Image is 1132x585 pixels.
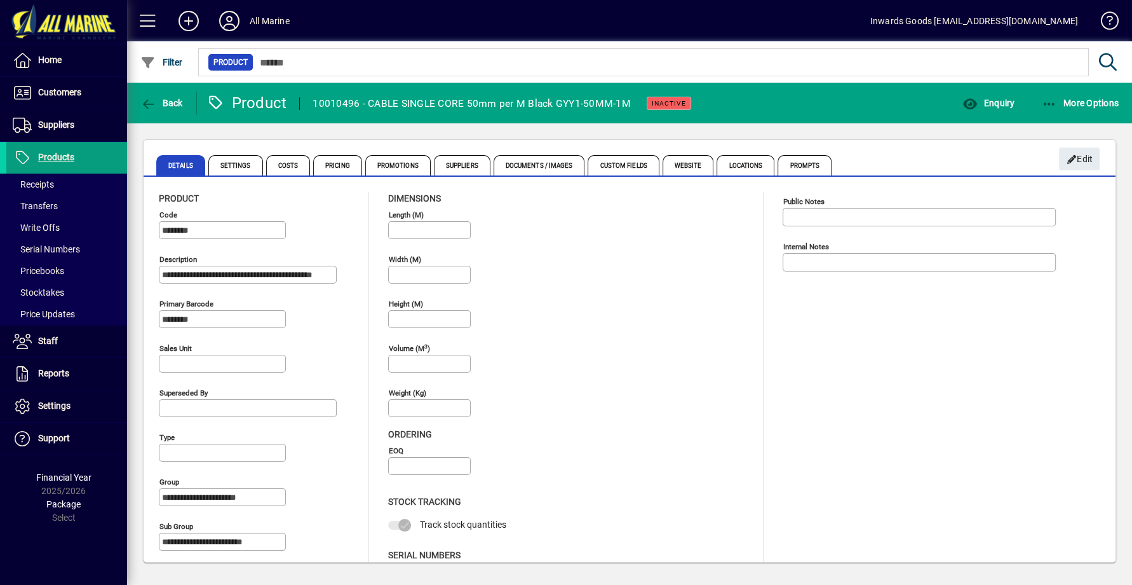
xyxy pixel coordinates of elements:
span: Serial Numbers [388,550,461,560]
button: More Options [1039,92,1122,114]
span: Prompts [778,155,832,175]
span: More Options [1042,98,1119,108]
mat-label: Code [159,210,177,219]
span: Customers [38,87,81,97]
a: Suppliers [6,109,127,141]
mat-label: Height (m) [389,299,423,308]
a: Knowledge Base [1091,3,1116,44]
span: Package [46,499,81,509]
span: Home [38,55,62,65]
mat-label: EOQ [389,446,403,455]
div: Inwards Goods [EMAIL_ADDRESS][DOMAIN_NAME] [870,11,1078,31]
a: Settings [6,390,127,422]
a: Price Updates [6,303,127,325]
mat-label: Public Notes [783,197,825,206]
span: Track stock quantities [420,520,506,530]
div: Product [206,93,287,113]
app-page-header-button: Back [127,92,197,114]
span: Pricing [313,155,362,175]
mat-label: Group [159,478,179,486]
span: Financial Year [36,472,91,483]
sup: 3 [424,343,428,349]
a: Serial Numbers [6,238,127,260]
span: Documents / Images [494,155,585,175]
a: Receipts [6,174,127,195]
button: Add [168,10,209,32]
button: Filter [137,51,186,74]
span: Support [38,433,70,443]
div: All Marine [250,11,290,31]
span: Details [156,155,205,175]
button: Edit [1059,148,1100,170]
mat-label: Superseded by [159,389,208,397]
mat-label: Width (m) [389,255,421,264]
button: Back [137,92,186,114]
mat-label: Length (m) [389,210,424,219]
span: Dimensions [388,193,441,203]
span: Suppliers [434,155,490,175]
a: Staff [6,326,127,357]
span: Serial Numbers [13,244,80,254]
button: Enquiry [959,92,1018,114]
mat-label: Volume (m ) [389,344,430,353]
span: Products [38,152,74,162]
span: Write Offs [13,223,60,233]
mat-label: Sales unit [159,344,192,353]
span: Costs [266,155,311,175]
span: Stock Tracking [388,497,461,507]
mat-label: Internal Notes [783,242,829,251]
span: Stocktakes [13,287,64,298]
a: Transfers [6,195,127,217]
span: Locations [717,155,774,175]
a: Write Offs [6,217,127,238]
span: Pricebooks [13,266,64,276]
mat-label: Description [159,255,197,264]
span: Product [159,193,199,203]
span: Enquiry [962,98,1014,108]
a: Reports [6,358,127,390]
span: Back [140,98,183,108]
span: Settings [208,155,263,175]
div: 10010496 - CABLE SINGLE CORE 50mm per M Black GYY1-50MM-1M [313,93,631,114]
span: Receipts [13,179,54,189]
span: Promotions [365,155,431,175]
span: Product [213,56,248,69]
span: Inactive [652,99,686,107]
span: Staff [38,336,58,346]
a: Support [6,423,127,455]
span: Reports [38,368,69,378]
a: Pricebooks [6,260,127,282]
span: Price Updates [13,309,75,319]
mat-label: Type [159,433,175,442]
span: Custom Fields [588,155,659,175]
a: Customers [6,77,127,109]
mat-label: Weight (Kg) [389,389,426,397]
span: Website [663,155,714,175]
a: Stocktakes [6,282,127,303]
span: Suppliers [38,120,74,130]
mat-label: Sub group [159,522,193,531]
span: Transfers [13,201,58,211]
span: Filter [140,57,183,67]
span: Settings [38,401,71,411]
a: Home [6,45,127,76]
span: Edit [1066,149,1093,170]
span: Ordering [388,429,432,439]
button: Profile [209,10,250,32]
mat-label: Primary barcode [159,299,213,308]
